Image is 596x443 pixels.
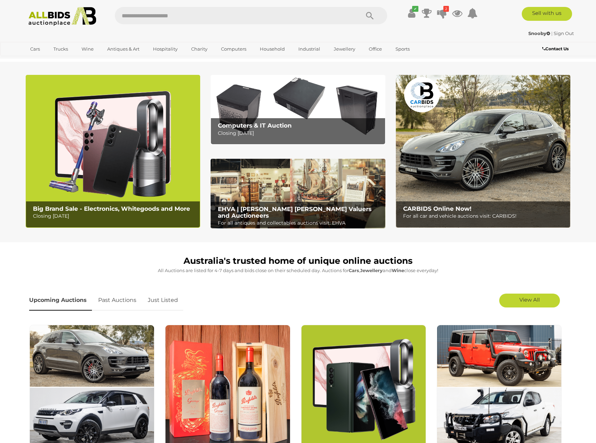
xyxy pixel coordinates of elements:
[77,43,98,55] a: Wine
[211,159,385,229] a: EHVA | Evans Hastings Valuers and Auctioneers EHVA | [PERSON_NAME] [PERSON_NAME] Valuers and Auct...
[218,129,381,138] p: Closing [DATE]
[103,43,144,55] a: Antiques & Art
[551,31,553,36] span: |
[29,267,567,275] p: All Auctions are listed for 4-7 days and bids close on their scheduled day. Auctions for , and cl...
[403,212,567,220] p: For all car and vehicle auctions visit: CARBIDS!
[403,205,471,212] b: CARBIDS Online Now!
[443,6,449,12] i: 2
[255,43,289,55] a: Household
[542,45,570,53] a: Contact Us
[329,43,360,55] a: Jewellery
[528,31,551,36] a: Snooby
[211,75,385,145] img: Computers & IT Auction
[33,212,196,220] p: Closing [DATE]
[528,31,550,36] strong: Snooby
[211,75,385,145] a: Computers & IT Auction Computers & IT Auction Closing [DATE]
[499,294,560,307] a: View All
[216,43,251,55] a: Computers
[406,7,417,19] a: ✔
[554,31,574,36] a: Sign Out
[360,268,383,273] strong: Jewellery
[396,75,570,228] img: CARBIDS Online Now!
[33,205,190,212] b: Big Brand Sale - Electronics, Whitegoods and More
[26,75,200,228] a: Big Brand Sale - Electronics, Whitegoods and More Big Brand Sale - Electronics, Whitegoods and Mo...
[294,43,325,55] a: Industrial
[522,7,572,21] a: Sell with us
[437,7,447,19] a: 2
[396,75,570,228] a: CARBIDS Online Now! CARBIDS Online Now! For all car and vehicle auctions visit: CARBIDS!
[29,290,92,311] a: Upcoming Auctions
[93,290,142,311] a: Past Auctions
[148,43,182,55] a: Hospitality
[143,290,183,311] a: Just Listed
[349,268,359,273] strong: Cars
[187,43,212,55] a: Charity
[364,43,386,55] a: Office
[29,256,567,266] h1: Australia's trusted home of unique online auctions
[542,46,569,51] b: Contact Us
[26,55,84,66] a: [GEOGRAPHIC_DATA]
[26,43,44,55] a: Cars
[218,219,381,227] p: For all antiques and collectables auctions visit: EHVA
[519,296,540,303] span: View All
[49,43,73,55] a: Trucks
[211,159,385,229] img: EHVA | Evans Hastings Valuers and Auctioneers
[391,43,414,55] a: Sports
[412,6,418,12] i: ✔
[25,7,100,26] img: Allbids.com.au
[218,206,372,219] b: EHVA | [PERSON_NAME] [PERSON_NAME] Valuers and Auctioneers
[392,268,404,273] strong: Wine
[352,7,387,24] button: Search
[218,122,292,129] b: Computers & IT Auction
[26,75,200,228] img: Big Brand Sale - Electronics, Whitegoods and More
